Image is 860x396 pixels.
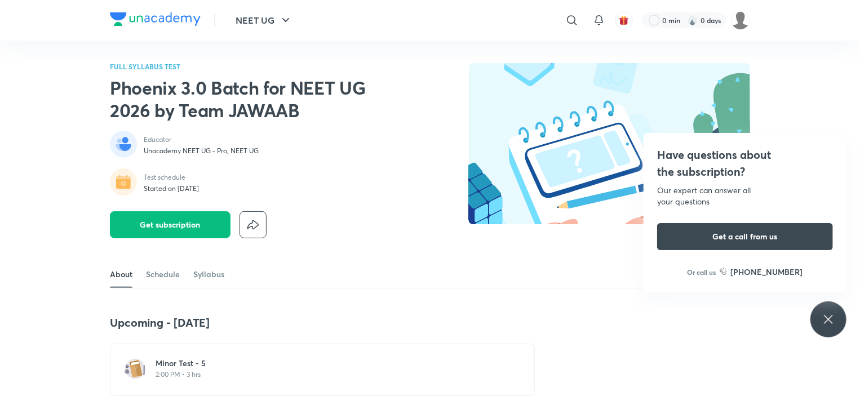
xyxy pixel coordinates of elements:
[775,146,846,207] img: yH5BAEAAAAALAAAAAABAAEAAAIBRAA7
[110,63,398,70] p: FULL SYLLABUS TEST
[731,266,803,278] h6: [PHONE_NUMBER]
[156,370,503,379] p: 2:00 PM • 3 hrs
[144,173,199,182] p: Test schedule
[657,185,833,207] div: Our expert can answer all your questions
[140,219,201,230] span: Get subscription
[193,261,224,288] a: Syllabus
[110,77,398,122] h2: Phoenix 3.0 Batch for NEET UG 2026 by Team JAWAAB
[229,9,299,32] button: NEET UG
[144,135,259,144] p: Educator
[687,15,698,26] img: streak
[110,12,201,26] img: Company Logo
[688,267,716,277] p: Or call us
[144,184,199,193] p: Started on [DATE]
[156,358,503,369] h6: Minor Test - 5
[720,266,803,278] a: [PHONE_NUMBER]
[146,261,180,288] a: Schedule
[731,11,750,30] img: Organic Chemistry
[657,146,833,180] h4: Have questions about the subscription?
[144,146,259,155] p: Unacademy NEET UG - Pro, NEET UG
[110,315,535,330] h4: Upcoming - [DATE]
[110,12,201,29] a: Company Logo
[657,223,833,250] button: Get a call from us
[619,15,629,25] img: avatar
[110,211,230,238] button: Get subscription
[615,11,633,29] button: avatar
[110,261,132,288] a: About
[124,358,147,380] img: test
